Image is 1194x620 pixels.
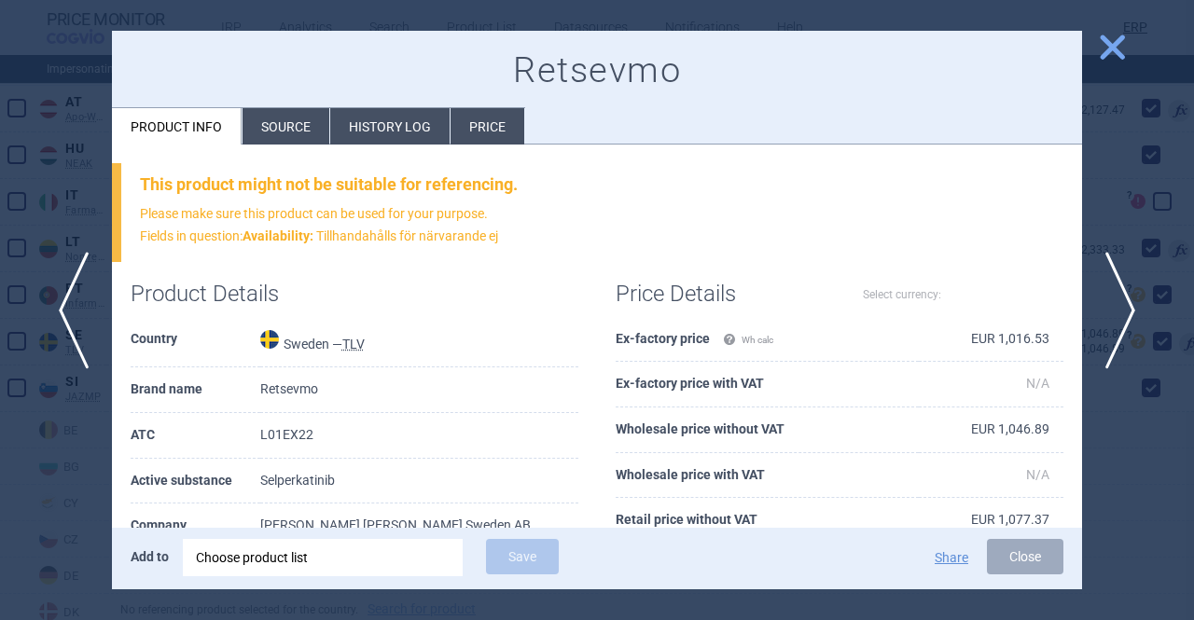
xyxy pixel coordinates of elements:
[260,459,578,504] td: Selperkatinib
[987,539,1063,574] button: Close
[131,539,169,574] p: Add to
[131,281,354,308] h1: Product Details
[260,330,279,349] img: Sweden
[140,203,1063,248] p: Please make sure this product can be used for your purpose. Fields in question:
[1026,467,1049,482] span: N/A
[196,539,450,576] div: Choose product list
[616,281,840,308] h1: Price Details
[616,317,919,363] th: Ex-factory price
[260,317,578,368] td: Sweden —
[140,174,1063,195] div: This product might not be suitable for referencing.
[616,407,919,453] th: Wholesale price without VAT
[919,407,1063,453] td: EUR 1,046.89
[243,228,498,243] span: Tillhandahålls för närvarande ej
[919,498,1063,544] td: EUR 1,077.37
[260,367,578,413] td: Retsevmo
[243,228,313,243] strong: Availability :
[919,317,1063,363] td: EUR 1,016.53
[183,539,463,576] div: Choose product list
[260,413,578,459] td: L01EX22
[616,453,919,499] th: Wholesale price with VAT
[131,413,260,459] th: ATC
[131,49,1063,92] h1: Retsevmo
[616,362,919,407] th: Ex-factory price with VAT
[863,279,941,310] label: Select currency:
[131,503,260,549] th: Company
[131,459,260,504] th: Active substance
[342,337,365,351] abbr: TLV — Online database developed by the Dental and Pharmaceuticals Benefits Agency, Sweden.
[723,335,773,345] span: Wh calc
[131,367,260,413] th: Brand name
[243,108,329,145] li: Source
[616,498,919,544] th: Retail price without VAT
[260,503,578,549] td: [PERSON_NAME] [PERSON_NAME] Sweden AB
[330,108,450,145] li: History log
[935,551,968,564] button: Share
[486,539,559,574] button: Save
[112,108,242,145] li: Product info
[1026,376,1049,391] span: N/A
[131,317,260,368] th: Country
[451,108,524,145] li: Price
